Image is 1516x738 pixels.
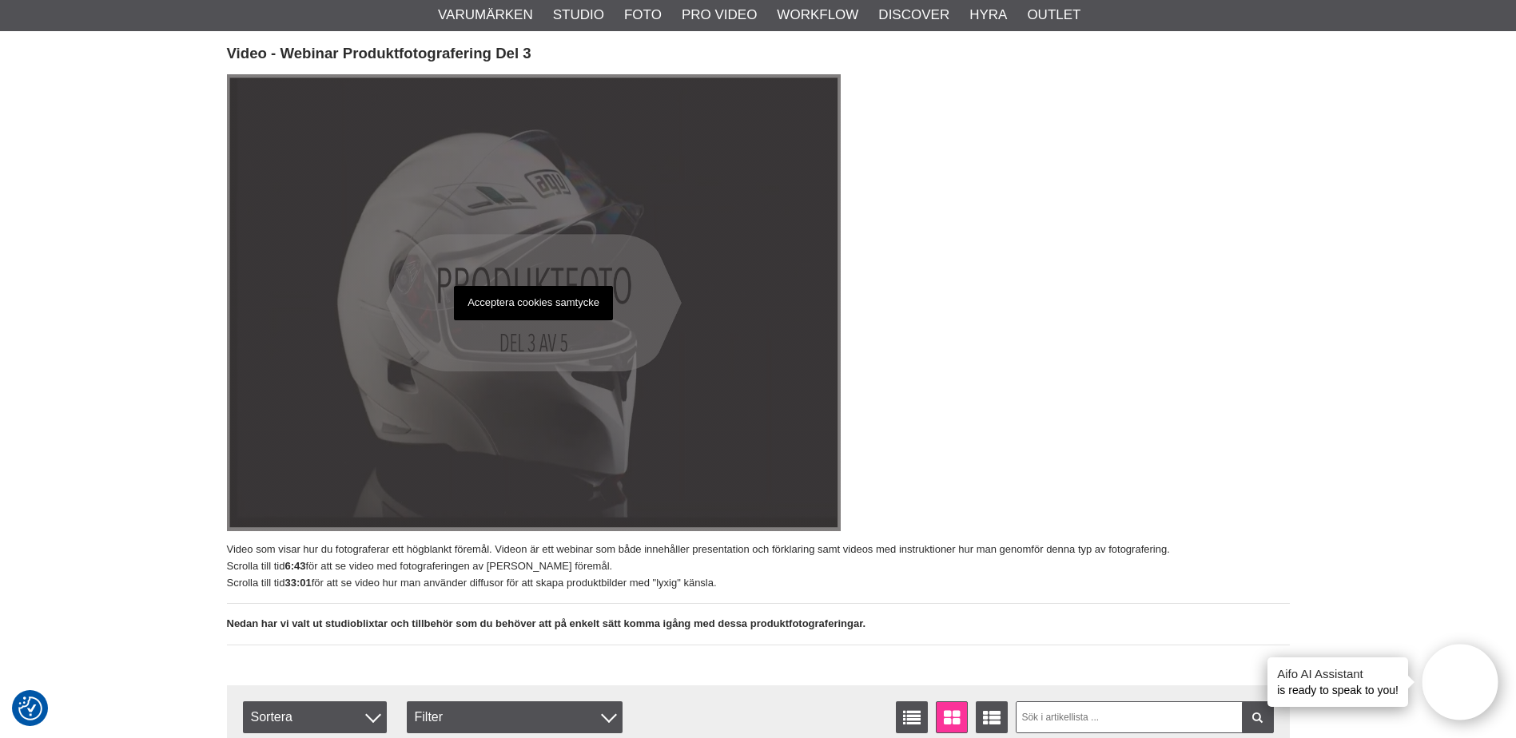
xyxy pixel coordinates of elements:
a: Outlet [1027,5,1080,26]
a: Pro Video [682,5,757,26]
h3: Video - Webinar Produktfotografering Del 3 [227,43,1290,64]
strong: Nedan har vi valt ut studioblixtar och tillbehör som du behöver att på enkelt sätt komma igång me... [227,617,866,629]
a: Utökad listvisning [976,701,1008,733]
a: Filtrera [1242,701,1274,733]
span: Sortera [243,701,387,733]
div: Filter [407,701,623,733]
p: Video som visar hur du fotograferar ett högblankt föremål. Videon är ett webinar som både innehål... [227,542,1290,591]
strong: 33:01 [284,577,311,589]
p: Acceptera cookies samtycke [454,286,613,320]
a: Workflow [777,5,858,26]
a: Foto [624,5,662,26]
a: Discover [878,5,949,26]
button: Samtyckesinställningar [18,694,42,723]
a: Fönstervisning [936,701,968,733]
a: Varumärken [438,5,533,26]
a: Listvisning [896,701,928,733]
div: is ready to speak to you! [1267,657,1408,707]
a: Studio [553,5,604,26]
input: Sök i artikellista ... [1016,701,1274,733]
img: Revisit consent button [18,696,42,720]
h4: Aifo AI Assistant [1277,665,1399,682]
strong: 6:43 [284,560,305,572]
a: Hyra [969,5,1007,26]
